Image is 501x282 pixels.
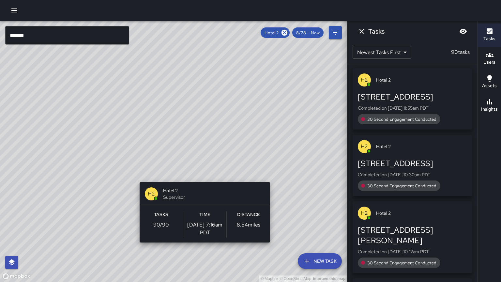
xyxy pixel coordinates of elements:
p: Completed on [DATE] 10:12am PDT [358,248,467,255]
h6: Insights [481,106,498,113]
button: Insights [478,94,501,117]
p: Completed on [DATE] 10:30am PDT [358,171,467,178]
button: H2Hotel 2SupervisorTasks90/90Time[DATE] 7:16am PDTDistance8.54miles [140,182,270,243]
h6: Time [199,211,210,218]
h6: Tasks [154,211,168,218]
span: Hotel 2 [163,187,265,194]
p: 8.54 miles [237,221,260,229]
button: H2Hotel 2[STREET_ADDRESS]Completed on [DATE] 11:55am PDT30 Second Engagement Conducted [353,68,472,130]
button: H2Hotel 2[STREET_ADDRESS]Completed on [DATE] 10:30am PDT30 Second Engagement Conducted [353,135,472,196]
button: Dismiss [355,25,368,38]
span: Hotel 2 [261,30,283,36]
h6: Tasks [368,26,385,37]
button: Blur [457,25,470,38]
span: 8/28 — Now [292,30,324,36]
button: New Task [298,253,342,269]
button: Assets [478,70,501,94]
button: Tasks [478,23,501,47]
div: Hotel 2 [261,27,290,38]
button: Users [478,47,501,70]
span: Supervisor [163,194,265,200]
h6: Tasks [483,35,495,42]
p: [DATE] 7:16am PDT [183,221,227,237]
p: 90 / 90 [153,221,169,229]
span: 30 Second Engagement Conducted [363,117,440,122]
h6: Users [483,59,495,66]
p: H2 [361,143,368,150]
span: Hotel 2 [376,77,467,83]
button: H2Hotel 2[STREET_ADDRESS][PERSON_NAME]Completed on [DATE] 10:12am PDT30 Second Engagement Conducted [353,201,472,273]
span: 30 Second Engagement Conducted [363,260,440,266]
p: H2 [148,190,155,198]
p: H2 [361,76,368,84]
p: 90 tasks [448,48,472,56]
div: Newest Tasks First [353,46,411,59]
div: [STREET_ADDRESS] [358,158,467,169]
button: Filters [329,26,342,39]
span: Hotel 2 [376,210,467,216]
span: Hotel 2 [376,143,467,150]
p: Completed on [DATE] 11:55am PDT [358,105,467,111]
span: 30 Second Engagement Conducted [363,183,440,189]
p: H2 [361,209,368,217]
div: [STREET_ADDRESS] [358,92,467,102]
h6: Assets [482,82,497,89]
h6: Distance [237,211,260,218]
div: [STREET_ADDRESS][PERSON_NAME] [358,225,467,246]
